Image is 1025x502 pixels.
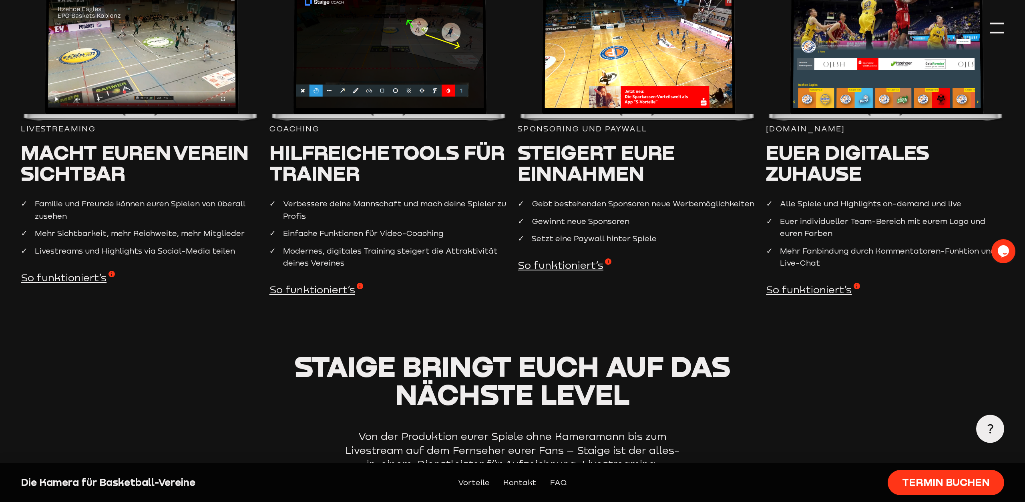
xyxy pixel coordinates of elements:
li: Familie und Freunde können euren Spielen von überall zusehen [21,198,259,222]
p: Von der Produktion eurer Spiele ohne Kameramann bis zum Livestream auf dem Fernseher eurer Fans –... [342,429,683,485]
li: Verbessere deine Mannschaft und mach deine Spieler zu Profis [269,198,507,222]
div: Die Kamera für Basketball-Vereine [21,476,259,490]
span: So funktioniert’s [21,271,115,285]
a: Kontakt [503,476,536,488]
li: Mehr Sichtbarkeit, mehr Reichweite, mehr Mitglieder [21,227,259,239]
div: [DOMAIN_NAME] [766,123,1004,135]
li: Modernes, digitales Training steigert die Attraktivität deines Vereines [269,245,507,269]
li: Setzt eine Paywall hinter Spiele [518,232,756,244]
span: Hilfreiche Tools für Trainer [269,140,505,185]
li: Gebt bestehenden Sponsoren neue Werbemöglichkeiten [518,198,756,210]
li: Mehr Fanbindung durch Kommentatoren-Funktion und Live-Chat [766,245,1004,269]
div: Coaching [269,123,507,135]
iframe: chat widget [991,239,1017,263]
span: Staige bringt euch auf das nächste Level [294,349,730,411]
li: Alle Spiele und Highlights on-demand und live [766,198,1004,210]
span: Macht euren Verein sichtbar [21,140,249,185]
li: Einfache Funktionen für Video-Coaching [269,227,507,239]
a: Vorteile [458,476,490,488]
span: Steigert eure Einnahmen [518,140,675,185]
span: So funktioniert’s [766,283,860,297]
a: FAQ [550,476,567,488]
span: So funktioniert’s [269,283,363,297]
li: Livestreams und Highlights via Social-Media teilen [21,245,259,257]
li: Euer individueller Team-Bereich mit eurem Logo und euren Farben [766,215,1004,240]
span: So funktioniert’s [518,258,611,272]
li: Gewinnt neue Sponsoren [518,215,756,227]
span: Euer digitales Zuhause [766,140,929,185]
div: Sponsoring und paywall [518,123,756,135]
a: Termin buchen [888,470,1004,495]
div: Livestreaming [21,123,259,135]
